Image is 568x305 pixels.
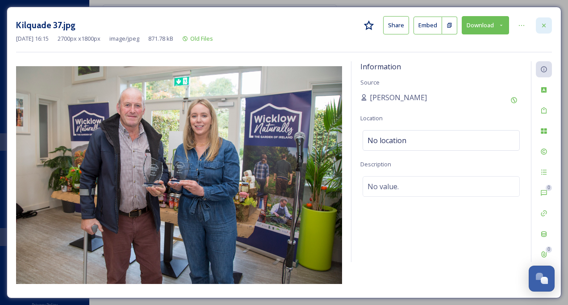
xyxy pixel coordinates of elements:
[546,246,552,253] div: 0
[148,34,173,43] span: 871.78 kB
[368,181,399,192] span: No value.
[360,160,391,168] span: Description
[360,114,383,122] span: Location
[360,62,401,72] span: Information
[462,16,509,34] button: Download
[58,34,100,43] span: 2700 px x 1800 px
[190,34,213,42] span: Old Files
[383,16,409,34] button: Share
[413,17,442,34] button: Embed
[529,266,555,292] button: Open Chat
[16,34,49,43] span: [DATE] 16:15
[370,92,427,103] span: [PERSON_NAME]
[16,66,342,284] img: Kilquade%2037.jpg
[546,185,552,191] div: 0
[109,34,139,43] span: image/jpeg
[16,19,75,32] h3: Kilquade 37.jpg
[368,135,406,146] span: No location
[360,78,380,86] span: Source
